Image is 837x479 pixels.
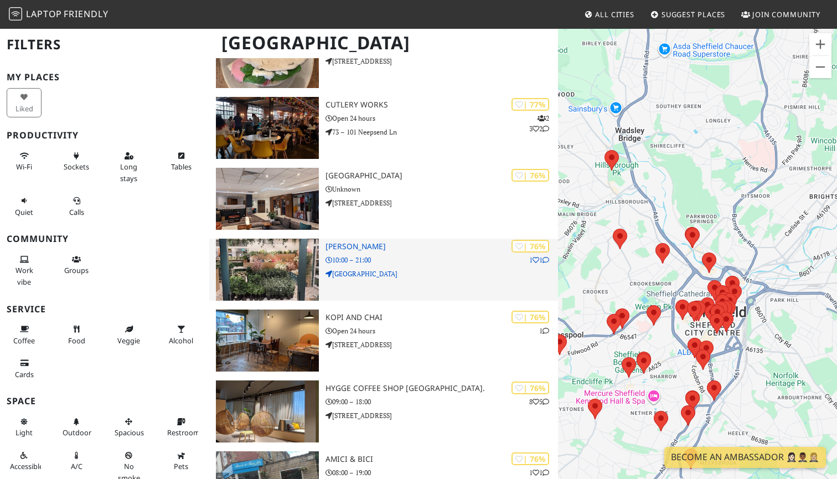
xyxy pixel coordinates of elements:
button: Spacious [111,413,146,442]
span: Credit cards [15,369,34,379]
button: Work vibe [7,250,42,291]
img: Cutlery Works [216,97,319,159]
h3: Amici & Bici [325,455,558,464]
button: Pets [164,446,199,476]
p: [STREET_ADDRESS] [325,410,558,421]
button: Zoom in [809,33,831,55]
span: Power sockets [64,162,89,172]
span: Alcohol [169,336,193,346]
button: Zoom out [809,56,831,78]
button: Coffee [7,320,42,349]
p: [STREET_ADDRESS] [325,339,558,350]
span: Spacious [115,428,144,437]
span: Natural light [15,428,33,437]
div: | 76% [512,311,549,323]
button: Light [7,413,42,442]
button: Accessible [7,446,42,476]
p: [GEOGRAPHIC_DATA] [325,269,558,279]
p: 2 3 2 [529,113,549,134]
span: Pet friendly [174,461,188,471]
span: Veggie [117,336,140,346]
button: Sockets [59,147,94,176]
span: Quiet [15,207,33,217]
span: All Cities [595,9,634,19]
p: 1 [539,326,549,336]
h3: Cutlery Works [325,100,558,110]
span: Group tables [64,265,89,275]
span: Food [68,336,85,346]
span: Stable Wi-Fi [16,162,32,172]
button: Cards [7,354,42,383]
button: Wi-Fi [7,147,42,176]
span: People working [15,265,33,286]
div: | 77% [512,98,549,111]
button: Veggie [111,320,146,349]
p: 10:00 – 21:00 [325,255,558,265]
h3: Service [7,304,203,315]
h3: [PERSON_NAME] [325,242,558,251]
span: Suggest Places [662,9,726,19]
div: | 76% [512,169,549,182]
div: | 76% [512,240,549,253]
a: Kopi and Chai | 76% 1 Kopi and Chai Open 24 hours [STREET_ADDRESS] [209,310,558,372]
a: All Cities [580,4,639,24]
a: Cutlery Works | 77% 232 Cutlery Works Open 24 hours 73 – 101 Neepsend Ln [209,97,558,159]
h3: [GEOGRAPHIC_DATA] [325,171,558,181]
p: 08:00 – 19:00 [325,467,558,478]
h3: Hygge Coffee Shop [GEOGRAPHIC_DATA]. [325,384,558,393]
span: Accessible [10,461,43,471]
h3: My Places [7,72,203,83]
img: Kopi and Chai [216,310,319,372]
h3: Kopi and Chai [325,313,558,322]
span: Join Community [752,9,820,19]
img: Novotel Sheffield Centre [216,168,319,230]
div: | 76% [512,452,549,465]
span: Work-friendly tables [171,162,192,172]
h3: Community [7,234,203,244]
button: Restroom [164,413,199,442]
span: Outdoor area [63,428,91,437]
button: Calls [59,192,94,221]
p: 09:00 – 18:00 [325,396,558,407]
span: Coffee [13,336,35,346]
button: Long stays [111,147,146,187]
h3: Space [7,396,203,406]
p: 8 5 [529,396,549,407]
button: A/C [59,446,94,476]
h2: Filters [7,28,203,61]
img: LaptopFriendly [9,7,22,20]
button: Tables [164,147,199,176]
button: Outdoor [59,413,94,442]
p: Open 24 hours [325,326,558,336]
span: Restroom [167,428,200,437]
p: 73 – 101 Neepsend Ln [325,127,558,137]
a: IKEA Sheffield | 76% 11 [PERSON_NAME] 10:00 – 21:00 [GEOGRAPHIC_DATA] [209,239,558,301]
button: Quiet [7,192,42,221]
a: LaptopFriendly LaptopFriendly [9,5,108,24]
span: Friendly [64,8,108,20]
span: Video/audio calls [69,207,84,217]
p: Unknown [325,184,558,194]
h3: Productivity [7,130,203,141]
button: Food [59,320,94,349]
p: 1 1 [529,467,549,478]
img: IKEA Sheffield [216,239,319,301]
h1: [GEOGRAPHIC_DATA] [213,28,556,58]
span: Laptop [26,8,62,20]
button: Groups [59,250,94,280]
img: Hygge Coffee Shop Sheffield. [216,380,319,442]
span: Air conditioned [71,461,82,471]
a: Suggest Places [646,4,730,24]
a: Novotel Sheffield Centre | 76% [GEOGRAPHIC_DATA] Unknown [STREET_ADDRESS] [209,168,558,230]
button: Alcohol [164,320,199,349]
p: 1 1 [529,255,549,265]
div: | 76% [512,382,549,394]
p: [STREET_ADDRESS] [325,198,558,208]
a: Hygge Coffee Shop Sheffield. | 76% 85 Hygge Coffee Shop [GEOGRAPHIC_DATA]. 09:00 – 18:00 [STREET_... [209,380,558,442]
p: Open 24 hours [325,113,558,123]
a: Join Community [737,4,825,24]
span: Long stays [120,162,137,183]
